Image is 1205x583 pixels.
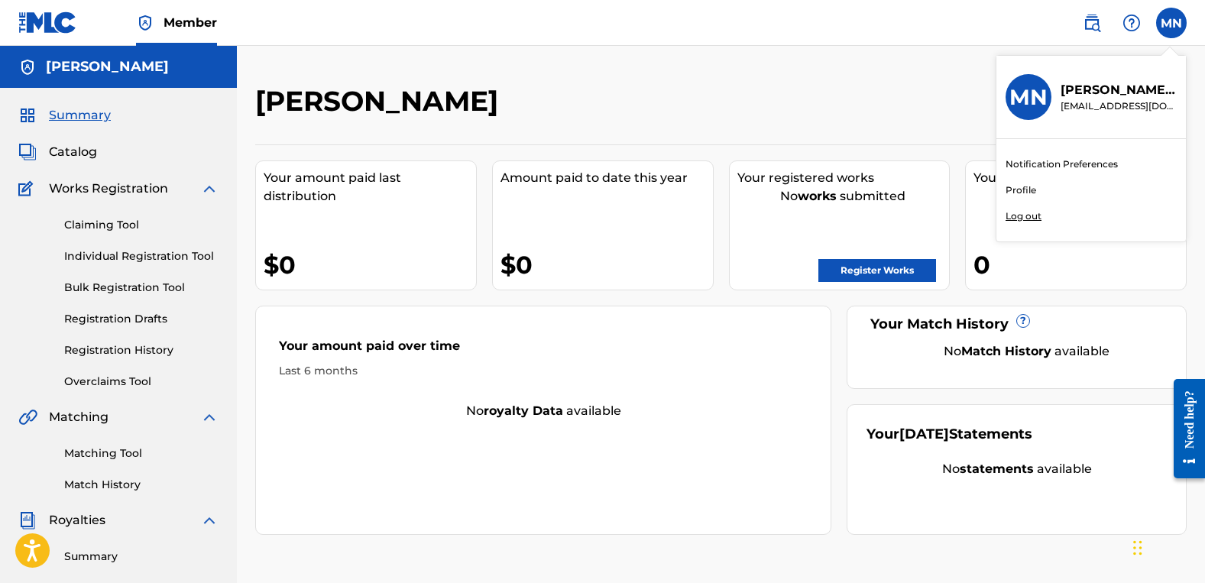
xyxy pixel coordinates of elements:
[500,169,713,187] div: Amount paid to date this year
[64,280,219,296] a: Bulk Registration Tool
[256,402,831,420] div: No available
[866,424,1032,445] div: Your Statements
[1156,8,1187,38] div: User Menu
[200,511,219,530] img: expand
[500,248,713,282] div: $0
[18,106,37,125] img: Summary
[49,143,97,161] span: Catalog
[18,11,77,34] img: MLC Logo
[64,549,219,565] a: Summary
[64,217,219,233] a: Claiming Tool
[1009,84,1048,111] h3: MN
[1129,510,1205,583] iframe: Chat Widget
[1083,14,1101,32] img: search
[64,248,219,264] a: Individual Registration Tool
[18,143,97,161] a: CatalogCatalog
[484,403,563,418] strong: royalty data
[64,342,219,358] a: Registration History
[886,342,1167,361] div: No available
[1006,157,1118,171] a: Notification Preferences
[798,189,837,203] strong: works
[264,169,476,206] div: Your amount paid last distribution
[49,106,111,125] span: Summary
[18,408,37,426] img: Matching
[18,511,37,530] img: Royalties
[1006,209,1041,223] p: Log out
[200,408,219,426] img: expand
[136,14,154,32] img: Top Rightsholder
[164,14,217,31] span: Member
[18,106,111,125] a: SummarySummary
[818,259,936,282] a: Register Works
[973,169,1186,187] div: Your pending works
[64,311,219,327] a: Registration Drafts
[737,187,950,206] div: No submitted
[1006,183,1036,197] a: Profile
[1061,99,1177,113] p: matthewgnader@gmail.com
[737,169,950,187] div: Your registered works
[960,462,1034,476] strong: statements
[64,445,219,462] a: Matching Tool
[49,180,168,198] span: Works Registration
[961,344,1051,358] strong: Match History
[18,180,38,198] img: Works Registration
[255,84,506,118] h2: [PERSON_NAME]
[49,408,109,426] span: Matching
[18,143,37,161] img: Catalog
[1116,8,1147,38] div: Help
[18,58,37,76] img: Accounts
[866,314,1167,335] div: Your Match History
[200,180,219,198] img: expand
[1077,8,1107,38] a: Public Search
[49,511,105,530] span: Royalties
[1122,14,1141,32] img: help
[899,426,949,442] span: [DATE]
[64,477,219,493] a: Match History
[279,363,808,379] div: Last 6 months
[973,248,1186,282] div: 0
[866,460,1167,478] div: No available
[264,248,476,282] div: $0
[1017,315,1029,327] span: ?
[279,337,808,363] div: Your amount paid over time
[46,58,169,76] h5: Matthew Nader
[64,374,219,390] a: Overclaims Tool
[1061,81,1177,99] p: Matthew Nader
[1133,525,1142,571] div: Drag
[1162,368,1205,491] iframe: Resource Center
